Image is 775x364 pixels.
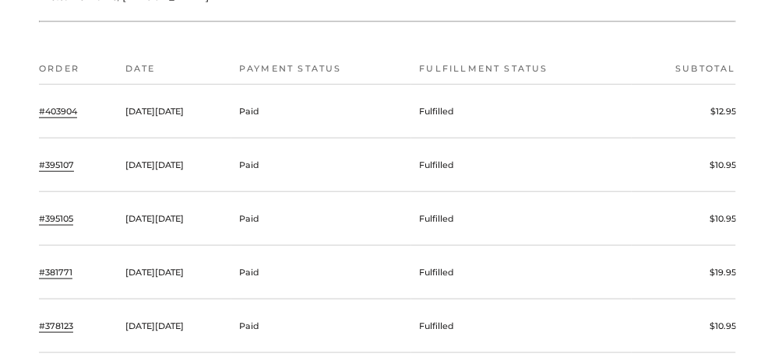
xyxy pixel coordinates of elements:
th: Order [39,61,118,84]
td: Fulfilled [411,138,632,192]
td: [DATE][DATE] [118,192,231,246]
a: #395107 [39,158,74,172]
td: Paid [231,299,411,353]
th: Fulfillment status [411,61,632,84]
td: Paid [231,85,411,138]
td: $10.95 [632,299,736,353]
td: [DATE][DATE] [118,138,231,192]
td: [DATE][DATE] [118,85,231,138]
td: Fulfilled [411,299,632,353]
td: $10.95 [632,192,736,246]
td: Fulfilled [411,85,632,138]
td: Paid [231,138,411,192]
td: Fulfilled [411,192,632,246]
td: $12.95 [632,85,736,138]
td: $19.95 [632,246,736,299]
td: [DATE][DATE] [118,299,231,353]
iframe: Sign Up via Text for Offers [12,305,161,352]
td: Fulfilled [411,246,632,299]
a: #403904 [39,104,77,118]
th: Payment status [231,61,411,84]
th: Date [118,61,231,84]
td: Paid [231,246,411,299]
td: Paid [231,192,411,246]
td: $10.95 [632,138,736,192]
a: #381771 [39,265,72,279]
a: #395105 [39,212,73,226]
th: Subtotal [632,61,736,84]
td: [DATE][DATE] [118,246,231,299]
